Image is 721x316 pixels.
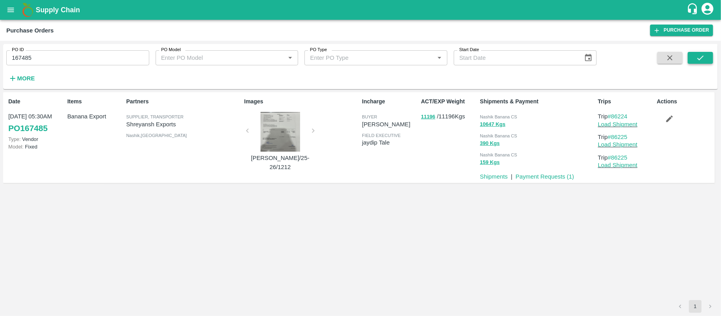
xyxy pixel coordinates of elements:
[608,154,628,161] a: #86225
[598,112,654,121] p: Trip
[36,6,80,14] b: Supply Chain
[12,47,24,53] label: PO ID
[285,53,295,63] button: Open
[126,97,241,106] p: Partners
[126,120,241,129] p: Shreyansh Exports
[161,47,181,53] label: PO Model
[700,2,715,18] div: account of current user
[480,97,595,106] p: Shipments & Payment
[362,138,418,147] p: jaydip Tale
[6,72,37,85] button: More
[6,25,54,36] div: Purchase Orders
[158,53,273,63] input: Enter PO Model
[480,173,508,180] a: Shipments
[8,135,64,143] p: Vendor
[17,75,35,82] strong: More
[598,121,637,128] a: Load Shipment
[598,97,654,106] p: Trips
[20,2,36,18] img: logo
[480,158,500,167] button: 159 Kgs
[310,47,327,53] label: PO Type
[657,97,713,106] p: Actions
[459,47,479,53] label: Start Date
[244,97,359,106] p: Images
[362,114,377,119] span: buyer
[598,162,637,168] a: Load Shipment
[362,97,418,106] p: Incharge
[8,97,64,106] p: Date
[608,134,628,140] a: #86225
[421,112,477,121] p: / 11196 Kgs
[2,1,20,19] button: open drawer
[689,300,702,313] button: page 1
[581,50,596,65] button: Choose date
[480,152,517,157] span: Nashik Banana CS
[687,3,700,17] div: customer-support
[8,121,48,135] a: PO167485
[516,173,574,180] a: Payment Requests (1)
[67,97,123,106] p: Items
[36,4,687,15] a: Supply Chain
[598,133,654,141] p: Trip
[67,112,123,121] p: Banana Export
[508,169,512,181] div: |
[673,300,718,313] nav: pagination navigation
[421,97,477,106] p: ACT/EXP Weight
[251,154,310,171] p: [PERSON_NAME]/25-26/1212
[8,144,23,150] span: Model:
[480,120,505,129] button: 10647 Kgs
[598,153,654,162] p: Trip
[126,114,184,119] span: Supplier, Transporter
[362,133,401,138] span: field executive
[598,141,637,148] a: Load Shipment
[480,133,517,138] span: Nashik Banana CS
[126,133,187,138] span: Nashik , [GEOGRAPHIC_DATA]
[8,112,64,121] p: [DATE] 05:30AM
[480,114,517,119] span: Nashik Banana CS
[608,113,628,120] a: #86224
[6,50,149,65] input: Enter PO ID
[454,50,577,65] input: Start Date
[8,136,21,142] span: Type:
[421,112,435,122] button: 11196
[650,25,713,36] a: Purchase Order
[434,53,445,63] button: Open
[362,120,418,129] p: [PERSON_NAME]
[8,143,64,150] p: Fixed
[307,53,422,63] input: Enter PO Type
[480,139,500,148] button: 390 Kgs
